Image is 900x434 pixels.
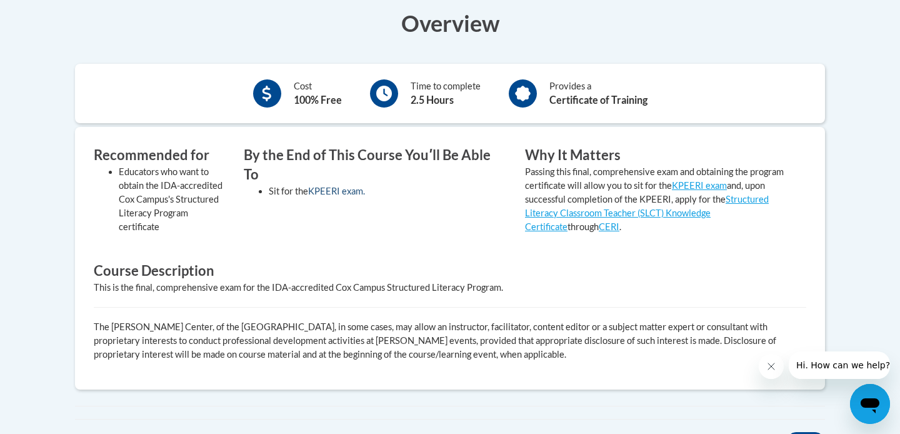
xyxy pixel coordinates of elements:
a: CERI [599,221,619,232]
iframe: Message from company [789,351,890,379]
h3: Overview [75,8,825,39]
b: Certificate of Training [549,94,647,106]
iframe: Button to launch messaging window [850,384,890,424]
div: This is the final, comprehensive exam for the IDA-accredited Cox Campus Structured Literacy Program. [94,281,806,295]
h3: Course Description [94,261,806,281]
div: Provides a [549,79,647,108]
div: Cost [294,79,342,108]
iframe: Close message [759,354,784,379]
a: KPEERI exam. [308,186,365,196]
h3: By the End of This Course Youʹll Be Able To [244,146,506,184]
p: The [PERSON_NAME] Center, of the [GEOGRAPHIC_DATA], in some cases, may allow an instructor, facil... [94,320,806,361]
a: Structured Literacy Classroom Teacher (SLCT) Knowledge Certificate [525,194,769,232]
p: Passing this final, comprehensive exam and obtaining the program certificate will allow you to si... [525,165,787,234]
b: 2.5 Hours [411,94,454,106]
h3: Recommended for [94,146,225,165]
b: 100% Free [294,94,342,106]
li: Sit for the [269,184,506,198]
div: Time to complete [411,79,481,108]
h3: Why It Matters [525,146,787,165]
li: Educators who want to obtain the IDA-accredited Cox Campus's Structured Literacy Program certificate [119,165,225,234]
a: KPEERI exam [672,180,727,191]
